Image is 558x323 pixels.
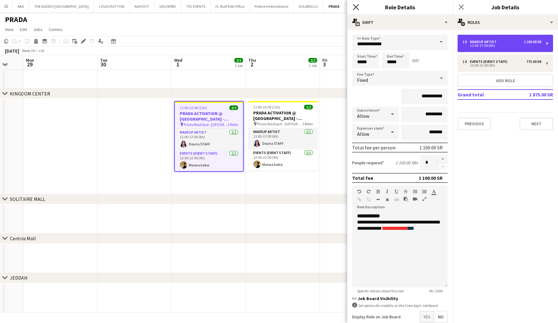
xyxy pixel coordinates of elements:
div: SOLITAIRE MALL [10,196,45,202]
app-job-card: 11:00-22:00 (11h)2/2PRADA ACTIVATION @ [GEOGRAPHIC_DATA] - [GEOGRAPHIC_DATA] Prada Boutique - [GE... [248,101,318,170]
app-card-role: Events (Event Staff)1/113:00-22:00 (9h)Marwa ksiksi [175,150,243,171]
div: JEDDAH [10,275,28,281]
h3: Job Board Visibility [352,296,448,301]
button: Horizontal Line [376,197,380,202]
span: 30 [99,61,107,68]
h3: PRADA ACTIVATION @ [GEOGRAPHIC_DATA] - [GEOGRAPHIC_DATA] [248,110,318,121]
span: 2 Roles [228,122,238,127]
div: 1 100.00 SR [524,40,542,44]
button: KAHOOT [130,0,154,12]
a: Edit [17,25,29,33]
button: Strikethrough [404,189,408,194]
button: Undo [357,189,361,194]
button: PRADA [324,0,345,12]
div: Centria Mall [10,235,36,241]
span: Allow [357,113,369,119]
app-card-role: Events (Event Staff)1/113:00-22:00 (9h)Marwa ksiksi [248,149,318,170]
h1: PRADA [5,15,27,24]
span: 90 / 2000 [424,289,448,293]
span: 2/2 [304,105,313,109]
a: Jobs [31,25,45,33]
div: [DATE] [5,48,19,54]
app-job-card: 11:00-22:00 (11h)2/2PRADA ACTIVATION @ [GEOGRAPHIC_DATA] - [GEOGRAPHIC_DATA] Prada Boutique - [GE... [174,101,244,172]
div: Total fee [352,175,373,181]
div: 11:00-17:00 (6h) [463,44,542,47]
span: 2 [247,61,256,68]
div: Makeup Artist [470,40,499,44]
div: Roles [453,15,558,30]
div: +03 [38,48,44,53]
h3: Role Details [347,3,453,11]
button: Bold [376,189,380,194]
div: 1 100.00 SR [419,144,443,151]
span: 2/2 [308,58,317,63]
a: View [2,25,16,33]
span: No [434,311,447,322]
span: Fri [322,57,327,63]
span: Week 39 [20,48,36,53]
div: 1 Job [309,63,317,68]
button: Clear Formatting [385,197,389,202]
span: Fixed [357,77,368,83]
span: Allow [357,131,369,137]
span: Jobs [33,27,42,32]
span: 2/2 [234,58,243,63]
app-card-role: Makeup Artist1/111:00-17:00 (6h)Douna STAFF [175,129,243,150]
button: Ordered List [422,189,427,194]
button: Text Color [432,189,436,194]
div: KINGDOM CENTER [10,91,50,97]
button: Paste as plain text [404,197,408,201]
button: Increase [438,155,448,163]
span: Specific details about this role [352,289,409,293]
span: Thu [248,57,256,63]
span: 2 Roles [302,122,313,126]
label: Display Role on Job Board [352,314,401,320]
button: Next [520,117,553,130]
div: Total fee per person [352,144,396,151]
button: Fullscreen [422,197,427,201]
button: FL Staff KSA Office [210,0,250,12]
td: Grand total [458,90,514,100]
span: Mon [26,57,34,63]
div: Set options for visibility on the Crew App’s Job Board [352,303,448,308]
div: Events (Event Staff) [470,60,510,64]
span: Edit [20,27,27,32]
div: 1 x [463,40,470,44]
button: LOUIS VUITTON [94,0,130,12]
span: Yes [420,311,434,322]
span: Wed [174,57,182,63]
button: Italic [385,189,389,194]
button: Redo [366,189,371,194]
span: 1 [173,61,182,68]
button: Underline [394,189,399,194]
button: RAA [13,0,29,12]
button: TEC EVENTS [181,0,210,12]
span: 11:00-22:00 (11h) [253,105,280,109]
span: Prada Boutique - [GEOGRAPHIC_DATA] - [GEOGRAPHIC_DATA] [184,122,228,127]
button: Proline Interntational [250,0,294,12]
span: View [5,27,14,32]
span: 3 [321,61,327,68]
button: VOLARIS LLC [294,0,324,12]
div: 1 x [463,60,470,64]
div: 775.00 SR [526,60,542,64]
button: Unordered List [413,189,417,194]
span: 29 [25,61,34,68]
div: (6h) [412,58,419,63]
span: Tue [100,57,107,63]
span: 2/2 [229,105,238,110]
app-card-role: Makeup Artist1/111:00-17:00 (6h)Douna STAFF [248,128,318,149]
h3: Job Details [453,3,558,11]
a: Comms [46,25,65,33]
td: 1 875.00 SR [514,90,553,100]
div: 13:00-22:00 (9h) [463,64,542,67]
div: 1 Job [235,63,243,68]
span: Comms [49,27,63,32]
button: HTML Code [394,197,399,202]
div: 1 100.00 SR x [396,160,418,166]
div: 1 100.00 SR [419,175,443,181]
h3: PRADA ACTIVATION @ [GEOGRAPHIC_DATA] - [GEOGRAPHIC_DATA] [175,111,243,122]
button: THE AGENCY [GEOGRAPHIC_DATA] [29,0,94,12]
